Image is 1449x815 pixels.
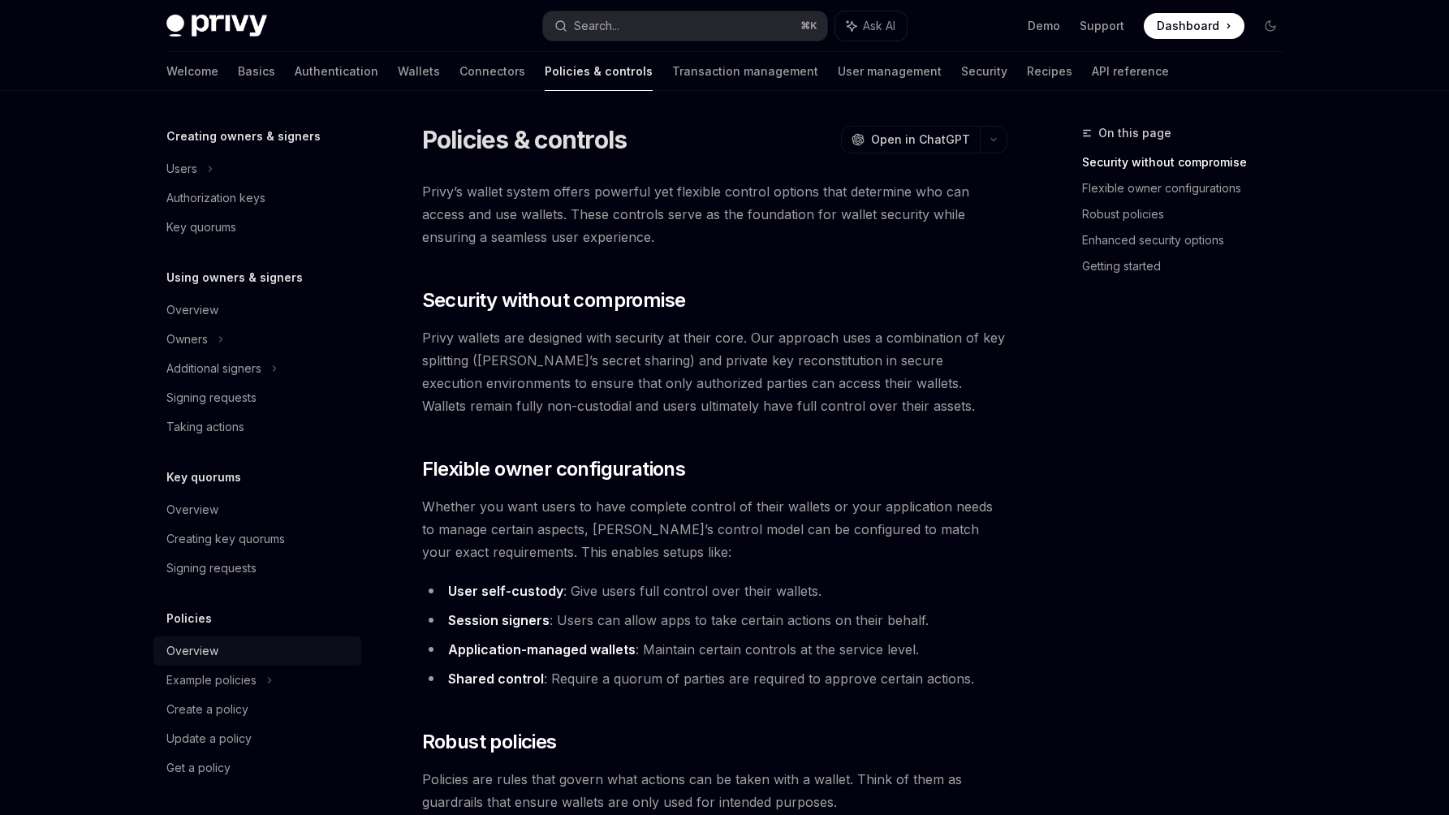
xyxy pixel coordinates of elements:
[166,188,265,208] div: Authorization keys
[166,758,231,778] div: Get a policy
[166,268,303,287] h5: Using owners & signers
[672,52,818,91] a: Transaction management
[574,16,619,36] div: Search...
[166,500,218,520] div: Overview
[153,383,361,412] a: Signing requests
[295,52,378,91] a: Authentication
[153,183,361,213] a: Authorization keys
[166,300,218,320] div: Overview
[422,729,557,755] span: Robust policies
[448,671,544,687] strong: Shared control
[166,330,208,349] div: Owners
[422,609,1007,632] li: : Users can allow apps to take certain actions on their behalf.
[1157,18,1219,34] span: Dashboard
[871,132,970,148] span: Open in ChatGPT
[961,52,1007,91] a: Security
[448,583,563,599] strong: User self-custody
[153,495,361,524] a: Overview
[1082,201,1296,227] a: Robust policies
[153,636,361,666] a: Overview
[166,558,257,578] div: Signing requests
[422,326,1007,417] span: Privy wallets are designed with security at their core. Our approach uses a combination of key sp...
[422,287,686,313] span: Security without compromise
[166,417,244,437] div: Taking actions
[1098,123,1171,143] span: On this page
[459,52,525,91] a: Connectors
[166,609,212,628] h5: Policies
[448,612,550,628] strong: Session signers
[166,388,257,407] div: Signing requests
[153,295,361,325] a: Overview
[153,412,361,442] a: Taking actions
[545,52,653,91] a: Policies & controls
[166,671,257,690] div: Example policies
[153,554,361,583] a: Signing requests
[422,768,1007,813] span: Policies are rules that govern what actions can be taken with a wallet. Think of them as guardrai...
[1082,149,1296,175] a: Security without compromise
[1092,52,1169,91] a: API reference
[153,724,361,753] a: Update a policy
[800,19,817,32] span: ⌘ K
[1027,52,1072,91] a: Recipes
[166,641,218,661] div: Overview
[166,159,197,179] div: Users
[153,524,361,554] a: Creating key quorums
[166,218,236,237] div: Key quorums
[422,580,1007,602] li: : Give users full control over their wallets.
[1082,227,1296,253] a: Enhanced security options
[166,359,261,378] div: Additional signers
[1080,18,1124,34] a: Support
[838,52,942,91] a: User management
[448,641,636,658] strong: Application-managed wallets
[166,15,267,37] img: dark logo
[166,52,218,91] a: Welcome
[422,456,686,482] span: Flexible owner configurations
[1082,253,1296,279] a: Getting started
[543,11,827,41] button: Search...⌘K
[166,468,241,487] h5: Key quorums
[238,52,275,91] a: Basics
[863,18,895,34] span: Ask AI
[166,529,285,549] div: Creating key quorums
[1082,175,1296,201] a: Flexible owner configurations
[422,180,1007,248] span: Privy’s wallet system offers powerful yet flexible control options that determine who can access ...
[422,638,1007,661] li: : Maintain certain controls at the service level.
[153,753,361,783] a: Get a policy
[422,667,1007,690] li: : Require a quorum of parties are required to approve certain actions.
[422,125,627,154] h1: Policies & controls
[166,700,248,719] div: Create a policy
[1028,18,1060,34] a: Demo
[835,11,907,41] button: Ask AI
[841,126,980,153] button: Open in ChatGPT
[153,695,361,724] a: Create a policy
[422,495,1007,563] span: Whether you want users to have complete control of their wallets or your application needs to man...
[166,729,252,748] div: Update a policy
[398,52,440,91] a: Wallets
[1257,13,1283,39] button: Toggle dark mode
[1144,13,1244,39] a: Dashboard
[153,213,361,242] a: Key quorums
[166,127,321,146] h5: Creating owners & signers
